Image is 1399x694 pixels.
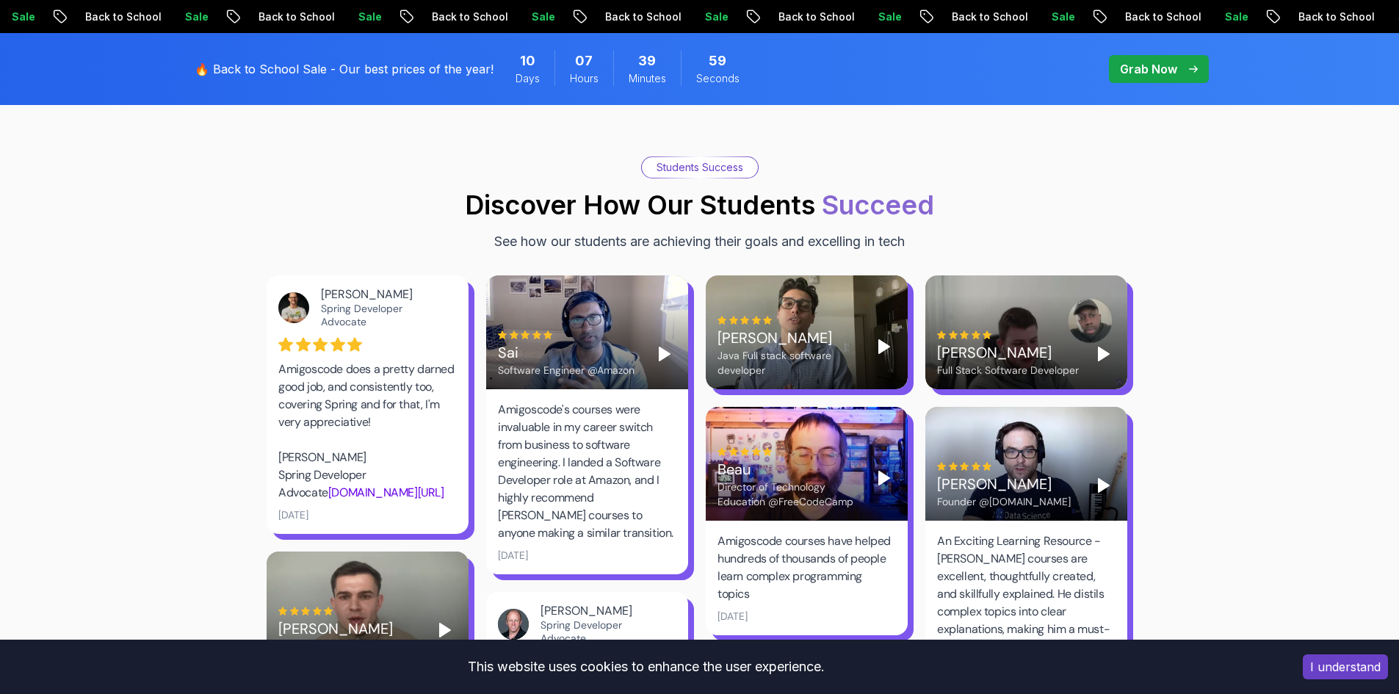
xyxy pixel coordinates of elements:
[321,302,402,328] a: Spring Developer Advocate
[1107,10,1207,24] p: Back to School
[937,474,1071,494] div: [PERSON_NAME]
[1303,654,1388,679] button: Accept cookies
[629,71,666,86] span: Minutes
[195,60,494,78] p: 🔥 Back to School Sale - Our best prices of the year!
[498,401,676,542] div: Amigoscode's courses were invaluable in my career switch from business to software engineering. I...
[498,363,635,377] div: Software Engineer @Amazon
[934,10,1034,24] p: Back to School
[1034,10,1081,24] p: Sale
[1207,10,1254,24] p: Sale
[861,10,908,24] p: Sale
[541,604,665,618] div: [PERSON_NAME]
[278,507,308,522] div: [DATE]
[68,10,167,24] p: Back to School
[717,609,748,623] div: [DATE]
[696,71,740,86] span: Seconds
[278,618,413,639] div: [PERSON_NAME]
[937,494,1071,509] div: Founder @[DOMAIN_NAME]
[872,335,896,358] button: Play
[717,328,861,348] div: [PERSON_NAME]
[1092,474,1116,497] button: Play
[278,639,413,654] div: Software Engineer @Starling
[520,51,535,71] span: 10 Days
[1092,342,1116,366] button: Play
[241,10,341,24] p: Back to School
[588,10,687,24] p: Back to School
[321,287,445,302] div: [PERSON_NAME]
[278,361,457,502] div: Amigoscode does a pretty darned good job, and consistently too, covering Spring and for that, I'm...
[937,363,1079,377] div: Full Stack Software Developer
[414,10,514,24] p: Back to School
[278,292,309,323] img: Josh Long avatar
[1120,60,1177,78] p: Grab Now
[872,466,896,490] button: Play
[494,231,905,252] p: See how our students are achieving their goals and excelling in tech
[717,532,896,603] div: Amigoscode courses have helped hundreds of thousands of people learn complex programming topics
[717,348,861,377] div: Java Full stack software developer
[570,71,599,86] span: Hours
[498,548,528,563] div: [DATE]
[717,459,861,480] div: Beau
[465,190,934,220] h2: Discover How Our Students
[653,342,676,366] button: Play
[1281,10,1381,24] p: Back to School
[167,10,214,24] p: Sale
[541,618,622,645] a: Spring Developer Advocate
[11,651,1281,683] div: This website uses cookies to enhance the user experience.
[717,480,861,509] div: Director of Technology Education @FreeCodeCamp
[514,10,561,24] p: Sale
[498,342,635,363] div: Sai
[575,51,593,71] span: 7 Hours
[687,10,734,24] p: Sale
[433,618,457,642] button: Play
[761,10,861,24] p: Back to School
[498,609,529,640] img: Dan Vega avatar
[937,342,1079,363] div: [PERSON_NAME]
[657,160,743,175] p: Students Success
[341,10,388,24] p: Sale
[516,71,540,86] span: Days
[709,51,726,71] span: 59 Seconds
[328,485,444,500] a: [DOMAIN_NAME][URL]
[822,189,934,221] span: Succeed
[638,51,656,71] span: 39 Minutes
